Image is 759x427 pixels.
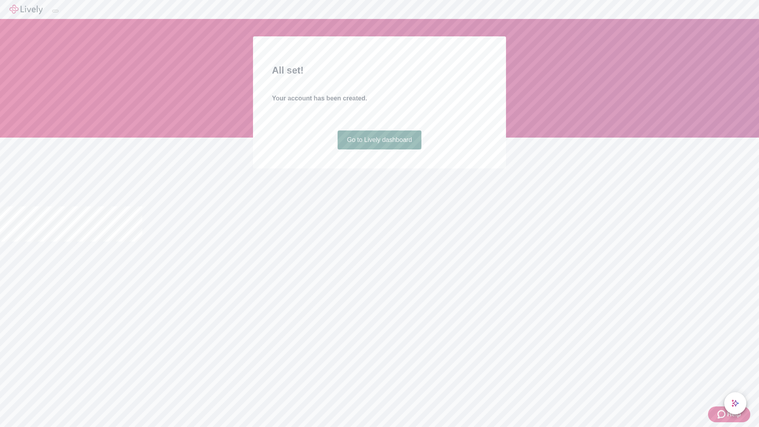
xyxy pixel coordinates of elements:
[52,10,59,12] button: Log out
[731,399,739,407] svg: Lively AI Assistant
[338,130,422,149] a: Go to Lively dashboard
[272,94,487,103] h4: Your account has been created.
[9,5,43,14] img: Lively
[272,63,487,77] h2: All set!
[717,410,727,419] svg: Zendesk support icon
[724,392,746,414] button: chat
[727,410,741,419] span: Help
[708,406,750,422] button: Zendesk support iconHelp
